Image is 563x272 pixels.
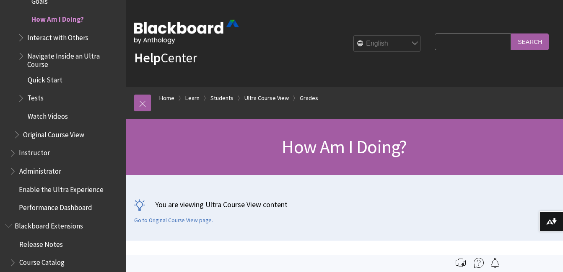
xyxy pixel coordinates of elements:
[511,33,549,50] input: Search
[474,258,484,268] img: More help
[19,201,92,212] span: Performance Dashboard
[27,91,44,103] span: Tests
[354,36,421,52] select: Site Language Selector
[19,146,50,157] span: Instructor
[19,256,64,267] span: Course Catalog
[23,128,84,139] span: Original Course View
[159,93,174,103] a: Home
[282,135,407,158] span: How Am I Doing?
[134,217,213,224] a: Go to Original Course View page.
[27,49,120,69] span: Navigate Inside an Ultra Course
[134,49,161,66] strong: Help
[19,182,104,194] span: Enable the Ultra Experience
[27,31,88,42] span: Interact with Others
[31,13,84,24] span: How Am I Doing?
[15,219,83,230] span: Blackboard Extensions
[185,93,200,103] a: Learn
[244,93,289,103] a: Ultra Course View
[27,73,62,84] span: Quick Start
[19,164,61,175] span: Administrator
[210,93,234,103] a: Students
[27,109,67,121] span: Watch Videos
[134,199,555,210] p: You are viewing Ultra Course View content
[456,258,466,268] img: Print
[490,258,500,268] img: Follow this page
[300,93,318,103] a: Grades
[134,49,197,66] a: HelpCenter
[134,20,239,44] img: Blackboard by Anthology
[19,237,62,249] span: Release Notes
